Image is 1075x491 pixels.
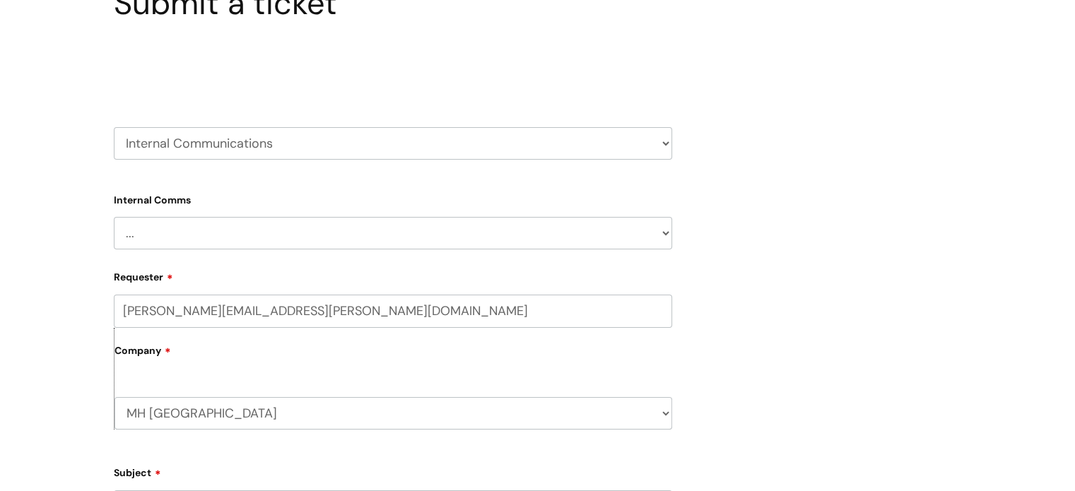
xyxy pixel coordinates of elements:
[114,191,672,206] label: Internal Comms
[114,295,672,327] input: Email
[114,266,672,283] label: Requester
[114,340,672,372] label: Company
[114,462,672,479] label: Subject
[114,55,672,81] h2: Select issue type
